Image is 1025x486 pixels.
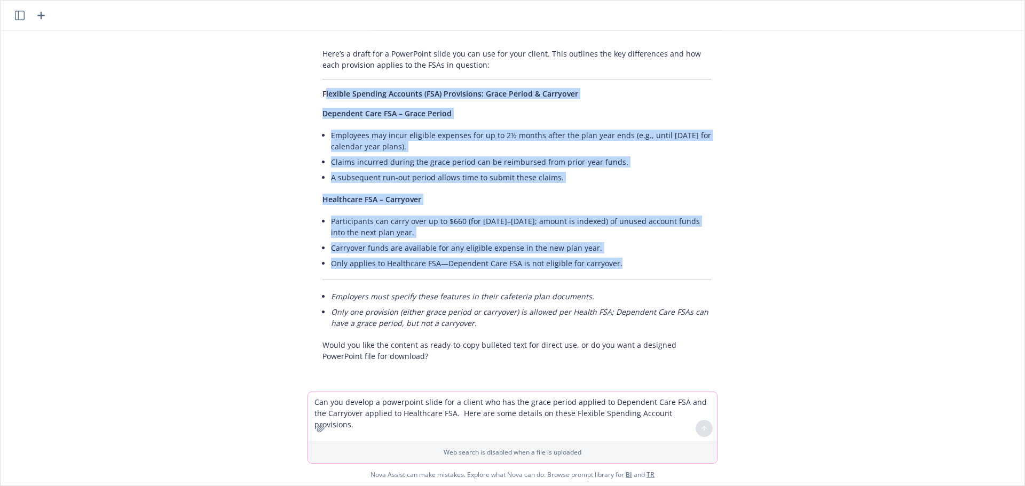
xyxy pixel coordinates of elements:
[331,213,711,240] li: Participants can carry over up to $660 (for [DATE]–[DATE]; amount is indexed) of unused account f...
[331,128,711,154] li: Employees may incur eligible expenses for up to 2½ months after the plan year ends (e.g., until [...
[314,448,711,457] p: Web search is disabled when a file is uploaded
[322,89,578,99] span: Flexible Spending Accounts (FSA) Provisions: Grace Period & Carryover
[646,470,655,479] a: TR
[322,48,711,70] p: Here’s a draft for a PowerPoint slide you can use for your client. This outlines the key differen...
[626,470,632,479] a: BI
[322,194,421,204] span: Healthcare FSA – Carryover
[331,291,594,301] em: Employers must specify these features in their cafeteria plan documents.
[370,464,655,485] span: Nova Assist can make mistakes. Explore what Nova can do: Browse prompt library for and
[322,339,711,362] p: Would you like the content as ready-to-copy bulleted text for direct use, or do you want a design...
[331,307,708,328] em: Only one provision (either grace period or carryover) is allowed per Health FSA; Dependent Care F...
[331,154,711,170] li: Claims incurred during the grace period can be reimbursed from prior-year funds.
[331,170,711,185] li: A subsequent run-out period allows time to submit these claims.
[322,108,452,118] span: Dependent Care FSA – Grace Period
[331,256,711,271] li: Only applies to Healthcare FSA—Dependent Care FSA is not eligible for carryover.
[331,240,711,256] li: Carryover funds are available for any eligible expense in the new plan year.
